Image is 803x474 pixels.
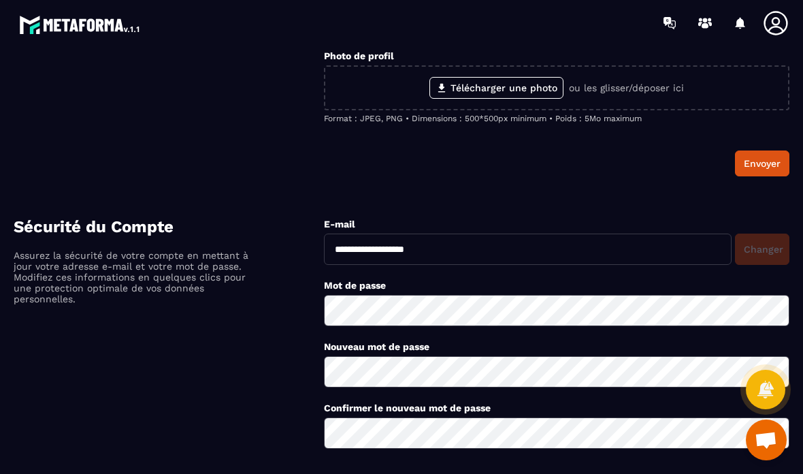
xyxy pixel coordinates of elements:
img: logo [19,12,142,37]
button: Envoyer [735,151,789,176]
label: E-mail [324,219,355,230]
p: Assurez la sécurité de votre compte en mettant à jour votre adresse e-mail et votre mot de passe.... [14,250,252,304]
label: Confirmer le nouveau mot de passe [324,402,491,413]
div: Ouvrir le chat [746,420,787,460]
p: ou les glisser/déposer ici [569,82,684,93]
label: Photo de profil [324,50,394,61]
p: Format : JPEG, PNG • Dimensions : 500*500px minimum • Poids : 5Mo maximum [324,114,789,123]
label: Nouveau mot de passe [324,341,429,352]
h4: Sécurité du Compte [14,217,324,236]
label: Mot de passe [324,280,386,291]
label: Télécharger une photo [429,77,563,99]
